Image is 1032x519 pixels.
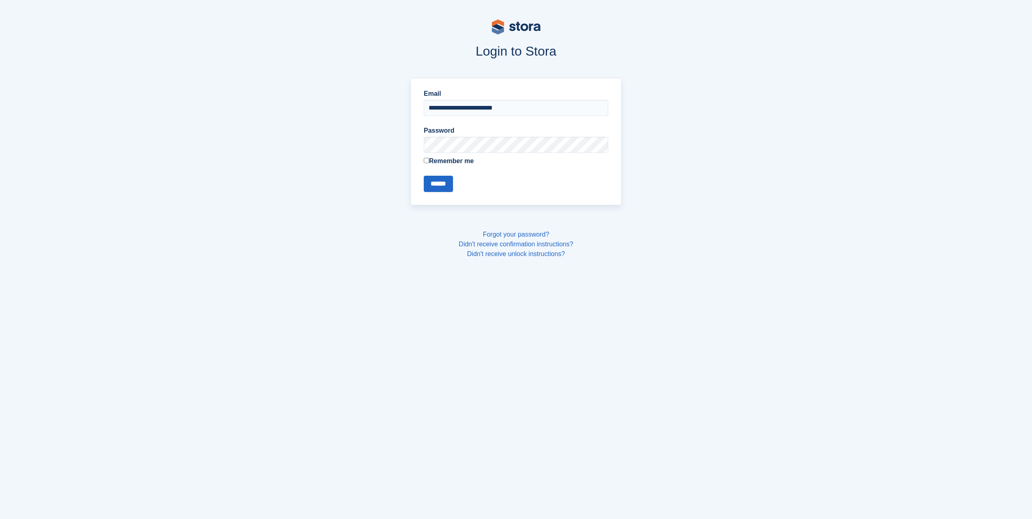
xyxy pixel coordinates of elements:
[424,156,608,166] label: Remember me
[424,126,608,136] label: Password
[424,158,429,163] input: Remember me
[492,19,541,34] img: stora-logo-53a41332b3708ae10de48c4981b4e9114cc0af31d8433b30ea865607fb682f29.svg
[483,231,549,238] a: Forgot your password?
[467,250,565,257] a: Didn't receive unlock instructions?
[424,89,608,99] label: Email
[459,241,573,248] a: Didn't receive confirmation instructions?
[256,44,777,58] h1: Login to Stora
